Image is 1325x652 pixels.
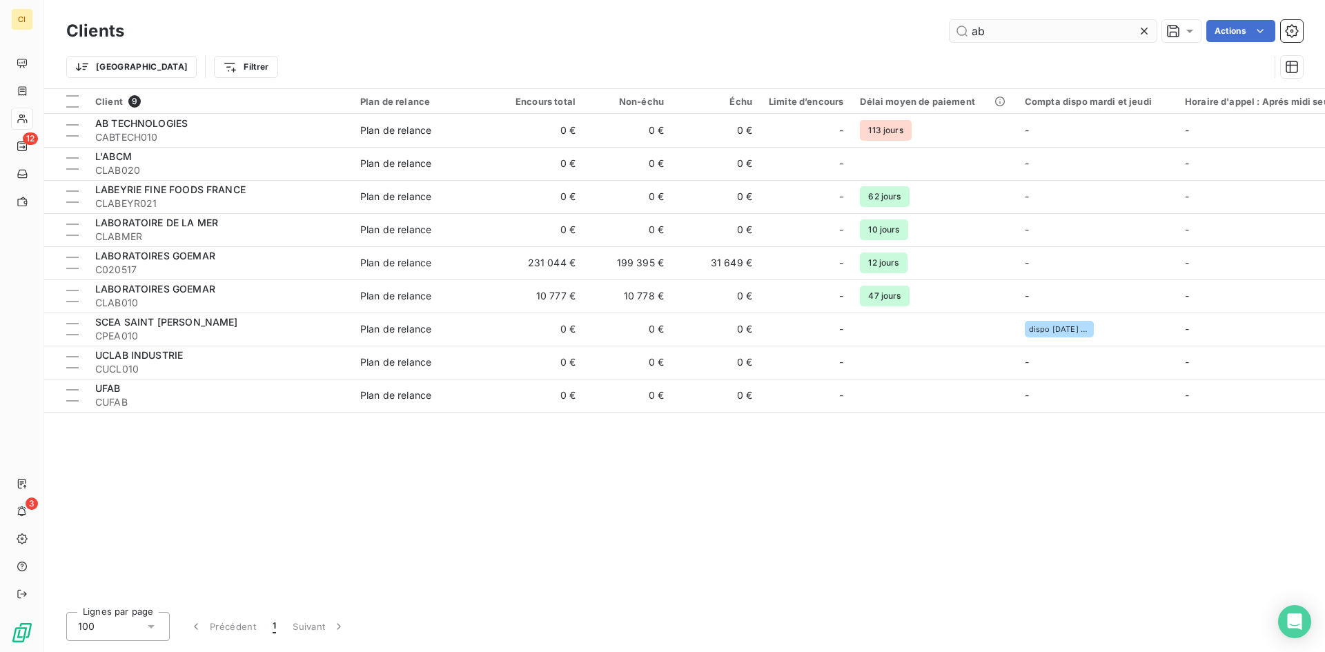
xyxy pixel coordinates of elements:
[264,612,284,641] button: 1
[1025,124,1029,136] span: -
[360,256,431,270] div: Plan de relance
[672,213,760,246] td: 0 €
[360,157,431,170] div: Plan de relance
[360,96,487,107] div: Plan de relance
[95,362,344,376] span: CUCL010
[1185,389,1189,401] span: -
[360,355,431,369] div: Plan de relance
[495,213,584,246] td: 0 €
[860,96,1008,107] div: Délai moyen de paiement
[11,622,33,644] img: Logo LeanPay
[860,219,907,240] span: 10 jours
[360,289,431,303] div: Plan de relance
[66,19,124,43] h3: Clients
[672,180,760,213] td: 0 €
[1185,323,1189,335] span: -
[1025,356,1029,368] span: -
[1185,290,1189,302] span: -
[95,263,344,277] span: C020517
[495,147,584,180] td: 0 €
[95,184,246,195] span: LABEYRIE FINE FOODS FRANCE
[950,20,1157,42] input: Rechercher
[1185,190,1189,202] span: -
[495,346,584,379] td: 0 €
[1025,224,1029,235] span: -
[1278,605,1311,638] div: Open Intercom Messenger
[839,223,843,237] span: -
[584,246,672,279] td: 199 395 €
[584,379,672,412] td: 0 €
[26,497,38,510] span: 3
[95,316,238,328] span: SCEA SAINT [PERSON_NAME]
[95,349,183,361] span: UCLAB INDUSTRIE
[839,124,843,137] span: -
[95,230,344,244] span: CLABMER
[672,279,760,313] td: 0 €
[860,120,911,141] span: 113 jours
[95,382,121,394] span: UFAB
[78,620,95,633] span: 100
[839,157,843,170] span: -
[95,395,344,409] span: CUFAB
[584,346,672,379] td: 0 €
[1185,257,1189,268] span: -
[360,388,431,402] div: Plan de relance
[495,180,584,213] td: 0 €
[584,213,672,246] td: 0 €
[495,246,584,279] td: 231 044 €
[495,313,584,346] td: 0 €
[1185,356,1189,368] span: -
[95,296,344,310] span: CLAB010
[11,8,33,30] div: CI
[1025,290,1029,302] span: -
[504,96,576,107] div: Encours total
[839,388,843,402] span: -
[672,379,760,412] td: 0 €
[672,147,760,180] td: 0 €
[95,164,344,177] span: CLAB020
[672,313,760,346] td: 0 €
[584,313,672,346] td: 0 €
[1185,157,1189,169] span: -
[1025,190,1029,202] span: -
[95,96,123,107] span: Client
[273,620,276,633] span: 1
[672,114,760,147] td: 0 €
[1025,157,1029,169] span: -
[495,379,584,412] td: 0 €
[860,253,907,273] span: 12 jours
[495,114,584,147] td: 0 €
[592,96,664,107] div: Non-échu
[1206,20,1275,42] button: Actions
[1025,96,1168,107] div: Compta dispo mardi et jeudi
[95,250,215,261] span: LABORATOIRES GOEMAR
[360,223,431,237] div: Plan de relance
[1185,224,1189,235] span: -
[860,286,909,306] span: 47 jours
[672,246,760,279] td: 31 649 €
[284,612,354,641] button: Suivant
[95,117,188,129] span: AB TECHNOLOGIES
[1025,257,1029,268] span: -
[360,124,431,137] div: Plan de relance
[672,346,760,379] td: 0 €
[860,186,909,207] span: 62 jours
[839,256,843,270] span: -
[584,147,672,180] td: 0 €
[839,322,843,336] span: -
[360,322,431,336] div: Plan de relance
[66,56,197,78] button: [GEOGRAPHIC_DATA]
[839,289,843,303] span: -
[181,612,264,641] button: Précédent
[95,329,344,343] span: CPEA010
[680,96,752,107] div: Échu
[95,197,344,210] span: CLABEYR021
[584,180,672,213] td: 0 €
[360,190,431,204] div: Plan de relance
[584,279,672,313] td: 10 778 €
[95,217,218,228] span: LABORATOIRE DE LA MER
[95,150,132,162] span: L'ABCM
[1029,325,1090,333] span: dispo [DATE] [DATE]
[23,132,38,145] span: 12
[495,279,584,313] td: 10 777 €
